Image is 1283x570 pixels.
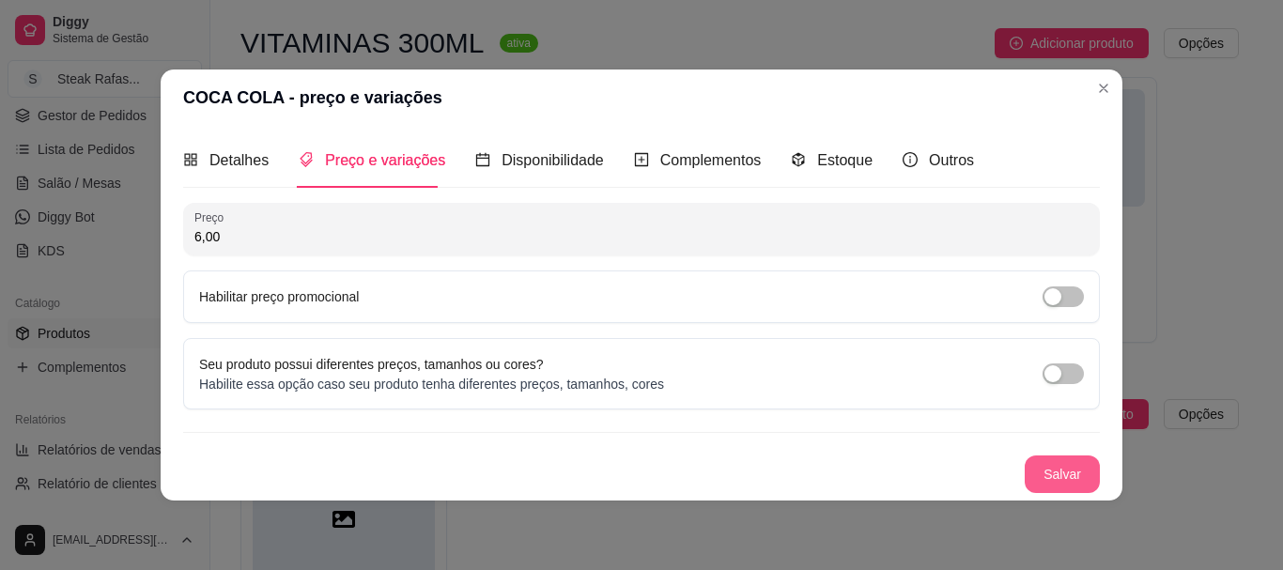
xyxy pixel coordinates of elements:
span: code-sandbox [791,152,806,167]
span: tags [299,152,314,167]
span: Detalhes [209,152,269,168]
span: Disponibilidade [502,152,604,168]
span: plus-square [634,152,649,167]
span: Complementos [660,152,762,168]
header: COCA COLA - preço e variações [161,69,1122,126]
input: Preço [194,227,1089,246]
span: Outros [929,152,974,168]
span: Preço e variações [325,152,445,168]
span: info-circle [903,152,918,167]
label: Seu produto possui diferentes preços, tamanhos ou cores? [199,357,544,372]
label: Habilitar preço promocional [199,289,359,304]
span: appstore [183,152,198,167]
label: Preço [194,209,230,225]
p: Habilite essa opção caso seu produto tenha diferentes preços, tamanhos, cores [199,375,664,393]
span: calendar [475,152,490,167]
span: Estoque [817,152,873,168]
button: Salvar [1025,455,1100,493]
button: Close [1089,73,1119,103]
